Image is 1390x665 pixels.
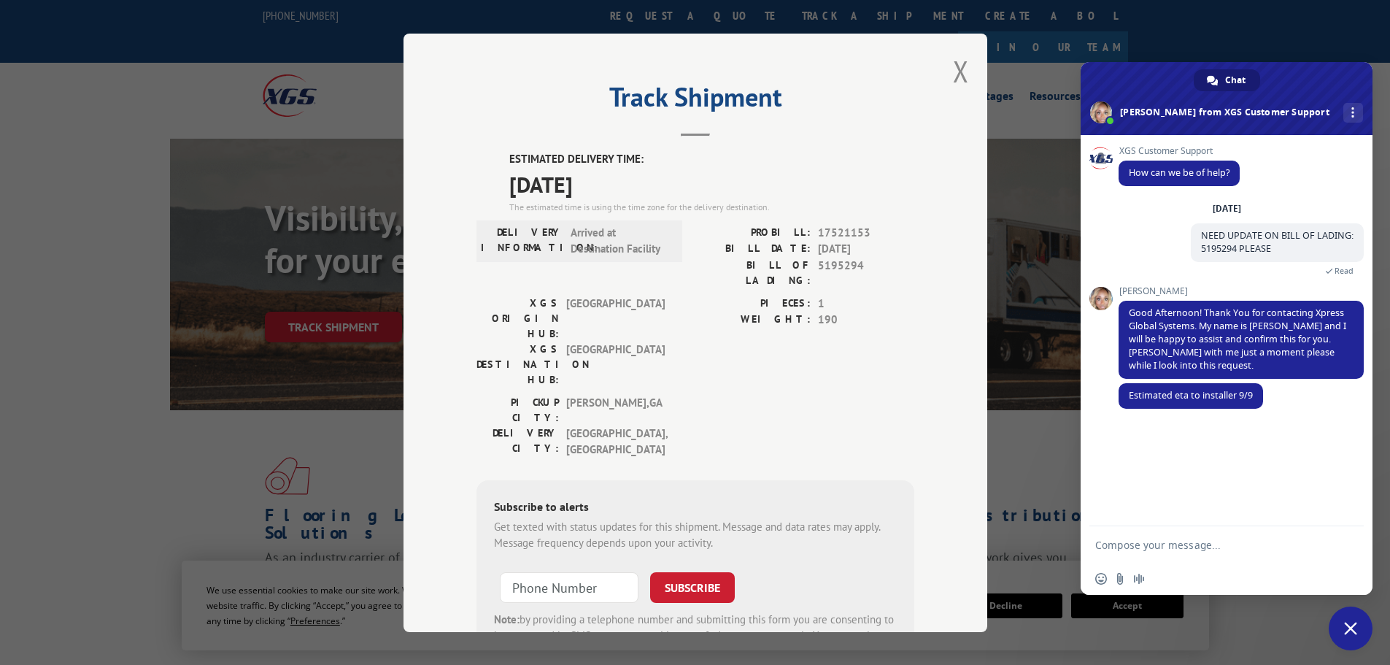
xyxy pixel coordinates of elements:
[695,241,811,258] label: BILL DATE:
[566,341,665,387] span: [GEOGRAPHIC_DATA]
[1129,389,1253,401] span: Estimated eta to installer 9/9
[476,394,559,425] label: PICKUP CITY:
[953,52,969,91] button: Close modal
[509,200,914,213] div: The estimated time is using the time zone for the delivery destination.
[566,394,665,425] span: [PERSON_NAME] , GA
[1335,266,1354,276] span: Read
[818,257,914,288] span: 5195294
[494,611,897,661] div: by providing a telephone number and submitting this form you are consenting to be contacted by SM...
[566,425,665,458] span: [GEOGRAPHIC_DATA] , [GEOGRAPHIC_DATA]
[1129,166,1229,179] span: How can we be of help?
[818,241,914,258] span: [DATE]
[1329,607,1372,650] div: Close chat
[1119,146,1240,156] span: XGS Customer Support
[1129,307,1346,372] span: Good Afternoon! Thank You for contacting Xpress Global Systems. My name is [PERSON_NAME] and I wi...
[476,341,559,387] label: XGS DESTINATION HUB:
[1095,573,1107,585] span: Insert an emoji
[509,151,914,168] label: ESTIMATED DELIVERY TIME:
[1114,573,1126,585] span: Send a file
[818,312,914,328] span: 190
[695,312,811,328] label: WEIGHT:
[650,572,735,602] button: SUBSCRIBE
[571,224,669,257] span: Arrived at Destination Facility
[494,518,897,551] div: Get texted with status updates for this shipment. Message and data rates may apply. Message frequ...
[476,295,559,341] label: XGS ORIGIN HUB:
[1213,204,1241,213] div: [DATE]
[818,295,914,312] span: 1
[1225,69,1246,91] span: Chat
[500,572,638,602] input: Phone Number
[476,425,559,458] label: DELIVERY CITY:
[1194,69,1260,91] div: Chat
[695,295,811,312] label: PIECES:
[1095,539,1326,552] textarea: Compose your message...
[1133,573,1145,585] span: Audio message
[494,497,897,518] div: Subscribe to alerts
[494,612,520,626] strong: Note:
[509,167,914,200] span: [DATE]
[1119,286,1364,296] span: [PERSON_NAME]
[695,257,811,288] label: BILL OF LADING:
[481,224,563,257] label: DELIVERY INFORMATION:
[695,224,811,241] label: PROBILL:
[1201,229,1354,255] span: NEED UPDATE ON BILL OF LADING: 5195294 PLEASE
[1343,103,1363,123] div: More channels
[476,87,914,115] h2: Track Shipment
[566,295,665,341] span: [GEOGRAPHIC_DATA]
[818,224,914,241] span: 17521153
